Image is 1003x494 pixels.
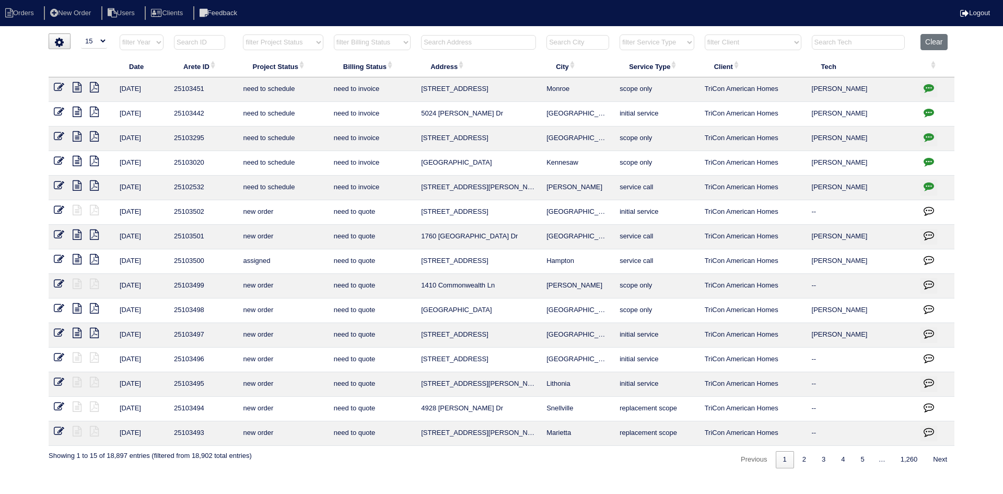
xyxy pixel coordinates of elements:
td: 25103442 [169,102,238,127]
td: [DATE] [114,298,169,323]
td: 1410 Commonwealth Ln [416,274,541,298]
td: [DATE] [114,274,169,298]
td: [DATE] [114,225,169,249]
td: need to invoice [329,102,416,127]
td: 25103494 [169,397,238,421]
a: New Order [44,9,99,17]
td: initial service [614,323,699,348]
td: initial service [614,348,699,372]
td: [DATE] [114,249,169,274]
td: need to quote [329,274,416,298]
td: scope only [614,298,699,323]
td: [GEOGRAPHIC_DATA] [416,298,541,323]
li: Clients [145,6,191,20]
input: Search Tech [812,35,905,50]
th: Billing Status: activate to sort column ascending [329,55,416,77]
td: -- [807,421,916,446]
input: Search Address [421,35,536,50]
td: need to schedule [238,127,328,151]
td: TriCon American Homes [699,102,807,127]
a: Logout [960,9,990,17]
td: new order [238,397,328,421]
td: new order [238,274,328,298]
td: [DATE] [114,127,169,151]
th: Client: activate to sort column ascending [699,55,807,77]
td: [PERSON_NAME] [807,102,916,127]
td: need to schedule [238,102,328,127]
td: TriCon American Homes [699,323,807,348]
a: 4 [834,451,852,468]
td: [DATE] [114,397,169,421]
td: scope only [614,274,699,298]
td: 25103451 [169,77,238,102]
td: replacement scope [614,421,699,446]
td: 25103501 [169,225,238,249]
li: Feedback [193,6,246,20]
th: Tech [807,55,916,77]
td: -- [807,348,916,372]
a: 3 [814,451,833,468]
td: new order [238,200,328,225]
td: [DATE] [114,102,169,127]
td: new order [238,298,328,323]
td: [GEOGRAPHIC_DATA] [541,127,614,151]
td: TriCon American Homes [699,274,807,298]
td: need to quote [329,200,416,225]
td: 25103499 [169,274,238,298]
a: Next [926,451,954,468]
td: [STREET_ADDRESS] [416,348,541,372]
td: [STREET_ADDRESS] [416,127,541,151]
td: [DATE] [114,151,169,176]
td: initial service [614,372,699,397]
td: [GEOGRAPHIC_DATA] [416,151,541,176]
td: TriCon American Homes [699,225,807,249]
td: need to quote [329,372,416,397]
td: [GEOGRAPHIC_DATA] [541,200,614,225]
td: [DATE] [114,176,169,200]
td: [STREET_ADDRESS] [416,200,541,225]
td: 25103502 [169,200,238,225]
td: need to quote [329,323,416,348]
td: initial service [614,102,699,127]
a: Clients [145,9,191,17]
td: need to quote [329,348,416,372]
td: [GEOGRAPHIC_DATA] [541,225,614,249]
td: need to schedule [238,176,328,200]
td: need to quote [329,249,416,274]
td: TriCon American Homes [699,77,807,102]
td: [PERSON_NAME] [541,176,614,200]
li: Users [101,6,143,20]
a: Users [101,9,143,17]
td: need to quote [329,225,416,249]
td: Marietta [541,421,614,446]
td: Kennesaw [541,151,614,176]
td: [PERSON_NAME] [807,323,916,348]
td: 25103020 [169,151,238,176]
td: [DATE] [114,200,169,225]
td: [GEOGRAPHIC_DATA] [541,348,614,372]
td: [DATE] [114,421,169,446]
td: [PERSON_NAME] [807,77,916,102]
td: TriCon American Homes [699,298,807,323]
td: TriCon American Homes [699,372,807,397]
li: New Order [44,6,99,20]
th: Address: activate to sort column ascending [416,55,541,77]
td: [DATE] [114,348,169,372]
input: Search ID [174,35,225,50]
td: -- [807,274,916,298]
td: 25103493 [169,421,238,446]
td: TriCon American Homes [699,249,807,274]
input: Search City [546,35,609,50]
td: [DATE] [114,77,169,102]
td: new order [238,348,328,372]
td: 25103498 [169,298,238,323]
td: [DATE] [114,372,169,397]
td: TriCon American Homes [699,151,807,176]
td: need to quote [329,397,416,421]
span: … [872,455,892,463]
th: : activate to sort column ascending [915,55,954,77]
td: TriCon American Homes [699,421,807,446]
th: City: activate to sort column ascending [541,55,614,77]
th: Project Status: activate to sort column ascending [238,55,328,77]
td: Monroe [541,77,614,102]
